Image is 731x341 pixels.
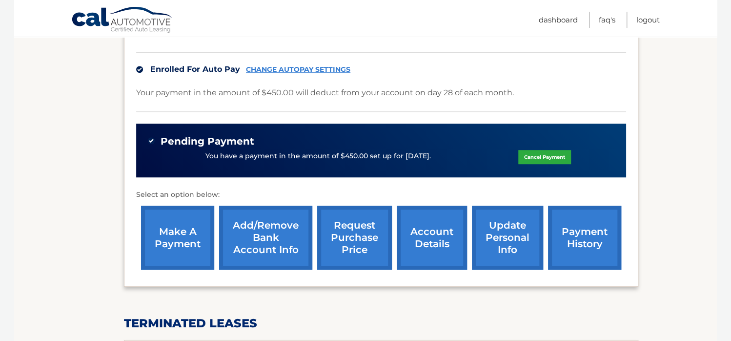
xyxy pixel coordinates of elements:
span: Enrolled For Auto Pay [150,64,240,74]
p: Your payment in the amount of $450.00 will deduct from your account on day 28 of each month. [136,86,514,100]
a: make a payment [141,206,214,270]
a: Add/Remove bank account info [219,206,312,270]
a: payment history [548,206,621,270]
a: request purchase price [317,206,392,270]
a: update personal info [472,206,543,270]
img: check.svg [136,66,143,73]
p: Select an option below: [136,189,626,201]
a: Cancel Payment [518,150,571,164]
a: account details [397,206,467,270]
a: CHANGE AUTOPAY SETTINGS [246,65,350,74]
p: You have a payment in the amount of $450.00 set up for [DATE]. [205,151,431,162]
a: FAQ's [599,12,615,28]
span: Pending Payment [161,135,254,148]
a: Logout [636,12,660,28]
a: Cal Automotive [71,6,174,35]
h2: terminated leases [124,316,638,331]
img: check-green.svg [148,137,155,144]
a: Dashboard [539,12,578,28]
